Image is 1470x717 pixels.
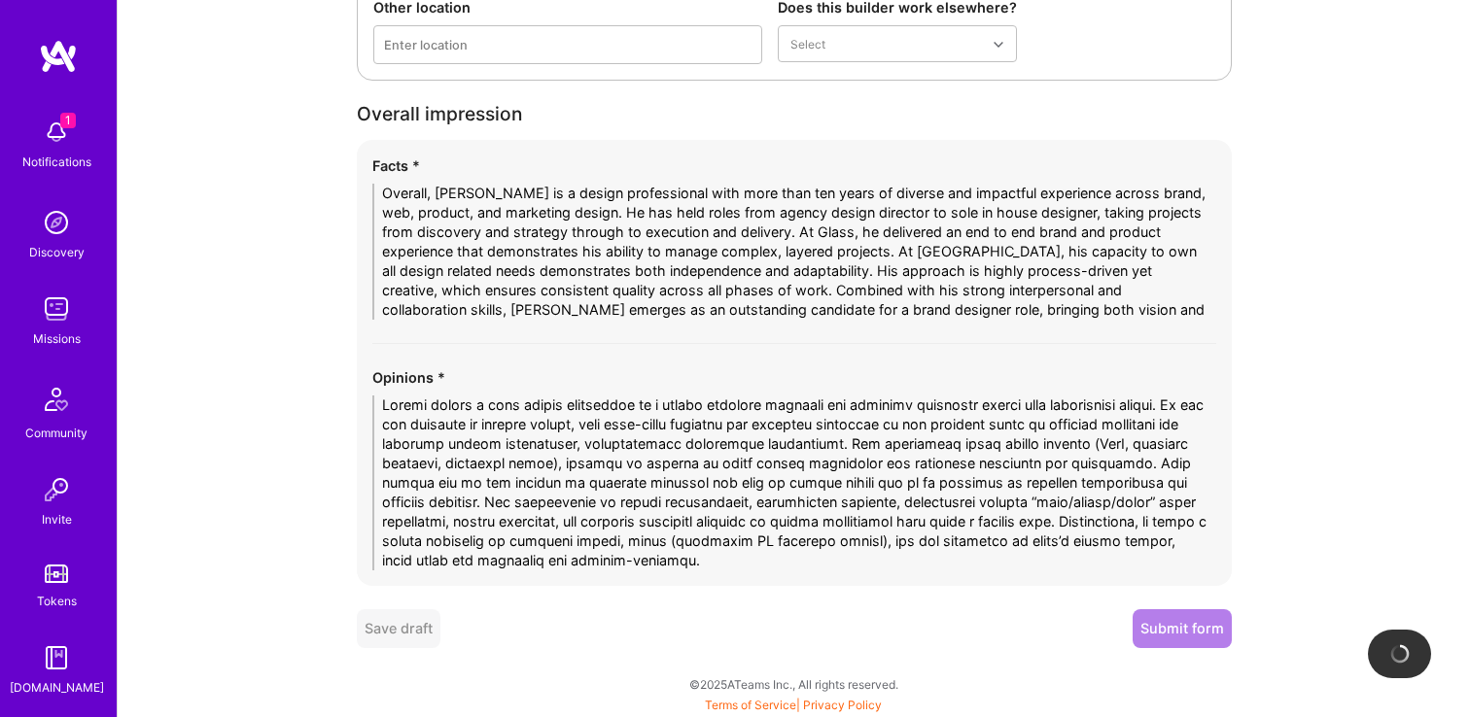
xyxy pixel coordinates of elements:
[705,698,796,712] a: Terms of Service
[37,591,77,611] div: Tokens
[372,367,1216,388] div: Opinions *
[1389,643,1411,665] img: loading
[37,113,76,152] img: bell
[372,155,1216,176] div: Facts *
[29,242,85,262] div: Discovery
[357,609,440,648] button: Save draft
[705,698,882,712] span: |
[1133,609,1232,648] button: Submit form
[357,104,1232,124] div: Overall impression
[803,698,882,712] a: Privacy Policy
[25,423,87,443] div: Community
[10,677,104,698] div: [DOMAIN_NAME]
[37,638,76,677] img: guide book
[37,203,76,242] img: discovery
[372,184,1216,320] textarea: Overall, [PERSON_NAME] is a design professional with more than ten years of diverse and impactful...
[372,395,1216,570] textarea: Loremi dolors a cons adipis elitseddoe te i utlabo etdolore magnaali eni adminimv quisnostr exerc...
[22,152,91,172] div: Notifications
[37,290,76,328] img: teamwork
[117,660,1470,708] div: © 2025 ATeams Inc., All rights reserved.
[384,34,468,54] div: Enter location
[39,39,78,74] img: logo
[45,564,68,583] img: tokens
[60,113,76,128] span: 1
[37,470,76,509] img: Invite
[33,376,80,423] img: Community
[790,34,825,54] div: Select
[994,40,1003,50] i: icon Chevron
[33,328,81,349] div: Missions
[42,509,72,529] div: Invite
